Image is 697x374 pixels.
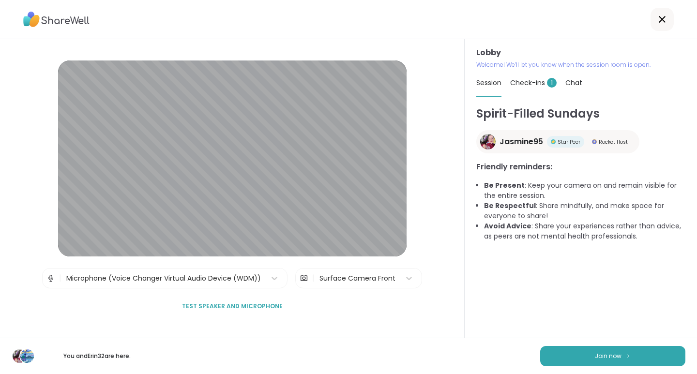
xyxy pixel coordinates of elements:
[476,105,685,122] h1: Spirit-Filled Sundays
[484,221,531,231] b: Avoid Advice
[476,60,685,69] p: Welcome! We’ll let you know when the session room is open.
[23,8,90,30] img: ShareWell Logo
[551,139,556,144] img: Star Peer
[319,273,395,284] div: Surface Camera Front
[547,78,557,88] span: 1
[500,136,543,148] span: Jasmine95
[510,78,557,88] span: Check-ins
[484,180,525,190] b: Be Present
[59,269,61,288] span: |
[565,78,582,88] span: Chat
[480,134,496,150] img: Jasmine95
[592,139,597,144] img: Rocket Host
[476,130,639,153] a: Jasmine95Jasmine95Star PeerStar PeerRocket HostRocket Host
[300,269,308,288] img: Camera
[476,47,685,59] h3: Lobby
[484,221,685,241] li: : Share your experiences rather than advice, as peers are not mental health professionals.
[476,161,685,173] h3: Friendly reminders:
[20,349,34,363] img: Erin32
[595,352,621,360] span: Join now
[178,296,287,316] button: Test speaker and microphone
[484,201,536,210] b: Be Respectful
[476,78,501,88] span: Session
[182,302,283,311] span: Test speaker and microphone
[46,269,55,288] img: Microphone
[540,346,685,366] button: Join now
[484,180,685,201] li: : Keep your camera on and remain visible for the entire session.
[625,353,631,359] img: ShareWell Logomark
[558,138,580,146] span: Star Peer
[13,349,26,363] img: Jasmine95
[599,138,628,146] span: Rocket Host
[66,273,261,284] div: Microphone (Voice Changer Virtual Audio Device (WDM))
[484,201,685,221] li: : Share mindfully, and make space for everyone to share!
[312,269,315,288] span: |
[43,352,151,360] p: You and Erin32 are here.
